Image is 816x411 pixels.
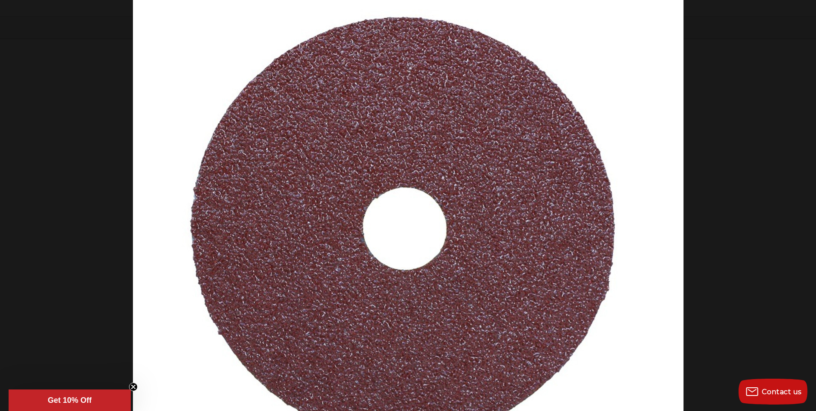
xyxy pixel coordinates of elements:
[129,383,138,391] button: Close teaser
[739,379,807,405] button: Contact us
[48,396,92,405] span: Get 10% Off
[9,389,131,411] div: Get 10% OffClose teaser
[762,388,802,396] span: Contact us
